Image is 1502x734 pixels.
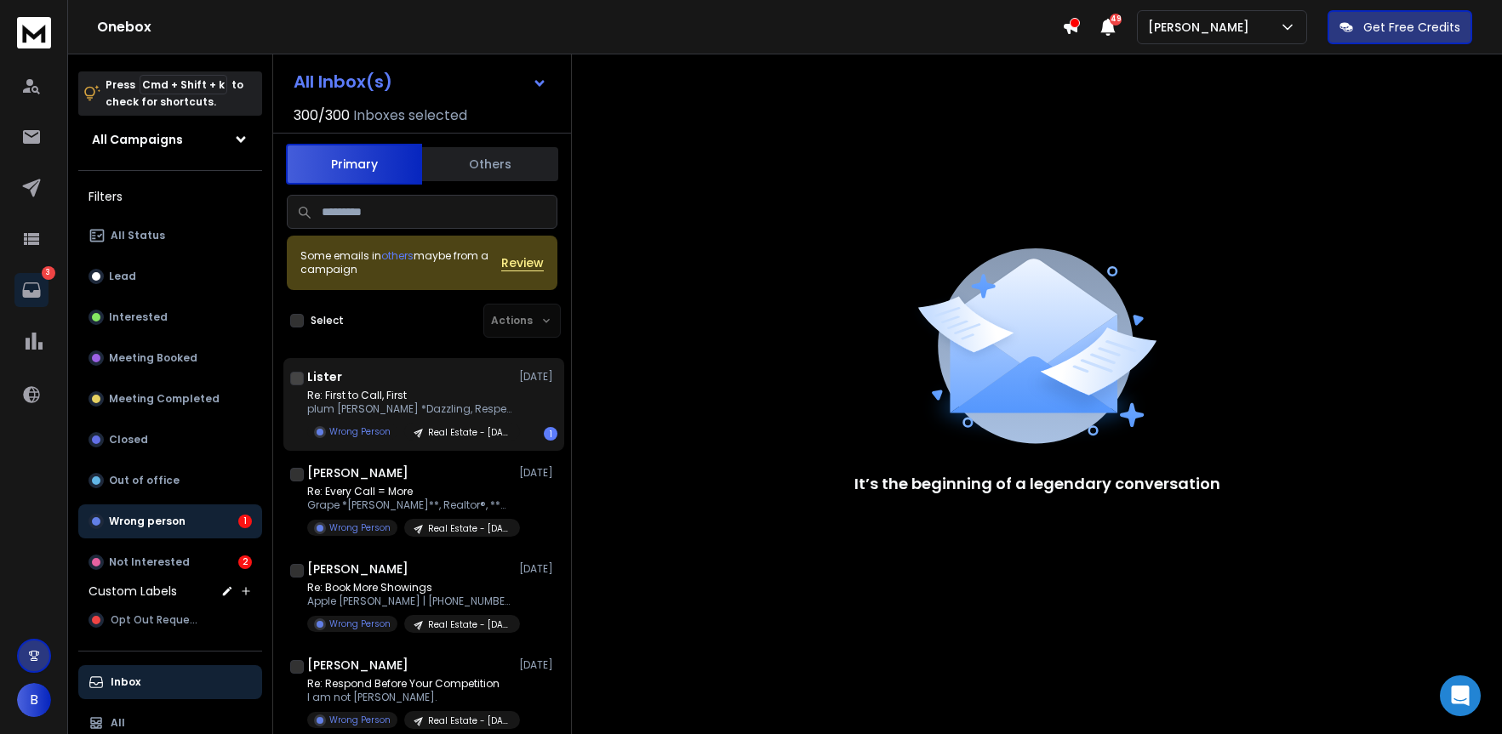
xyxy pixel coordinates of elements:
h1: [PERSON_NAME] [307,657,408,674]
button: Out of office [78,464,262,498]
button: All Status [78,219,262,253]
p: Out of office [109,474,180,487]
button: Get Free Credits [1328,10,1472,44]
button: Inbox [78,665,262,699]
p: I am not [PERSON_NAME]. [307,691,511,704]
h3: Custom Labels [89,583,177,600]
p: Closed [109,433,148,447]
h1: Onebox [97,17,1062,37]
p: Press to check for shortcuts. [106,77,243,111]
span: Cmd + Shift + k [140,75,227,94]
a: 3 [14,273,49,307]
label: Select [311,314,344,327]
span: others [381,248,414,263]
p: [DATE] [519,562,557,576]
button: Meeting Booked [78,341,262,375]
h1: All Campaigns [92,131,183,148]
p: plum [PERSON_NAME] *Dazzling, Respectful, [307,402,511,416]
h1: Lister [307,368,342,385]
h1: [PERSON_NAME] [307,560,408,578]
button: Meeting Completed [78,382,262,416]
p: All Status [111,229,165,242]
p: Get Free Credits [1363,19,1460,36]
h3: Filters [78,185,262,208]
div: 1 [238,515,252,528]
h1: All Inbox(s) [294,73,392,90]
p: Wrong person [109,515,186,528]
p: [DATE] [519,370,557,384]
p: [PERSON_NAME] [1148,19,1256,36]
p: Re: First to Call, First [307,389,511,402]
p: It’s the beginning of a legendary conversation [854,472,1220,496]
p: Meeting Completed [109,392,220,406]
button: Primary [286,144,422,185]
span: 49 [1110,14,1122,26]
div: Some emails in maybe from a campaign [300,249,501,276]
button: Others [422,145,558,183]
p: Lead [109,270,136,283]
button: All Campaigns [78,122,262,156]
p: Not Interested [109,555,190,569]
p: Wrong Person [329,617,391,630]
h3: Inboxes selected [353,105,467,126]
p: Re: Book More Showings [307,581,511,595]
button: Lead [78,259,262,293]
button: Wrong person1 [78,504,262,538]
p: [DATE] [519,466,557,480]
p: Interested [109,310,168,324]
div: 2 [238,555,252,569]
button: Review [501,254,544,271]
div: 1 [544,427,557,441]
h1: [PERSON_NAME] [307,464,408,481]
p: All [111,716,125,730]
button: Closed [78,423,262,457]
p: Wrong Person [329,521,391,534]
p: Apple [PERSON_NAME] | [PHONE_NUMBER] [307,595,511,608]
p: Wrong Person [329,714,391,726]
p: Meeting Booked [109,351,197,365]
p: Inbox [111,675,140,689]
button: B [17,683,51,717]
div: Open Intercom Messenger [1440,675,1481,716]
p: 3 [42,266,55,280]
p: Wrong Person [329,425,391,438]
p: Real Estate - [DATE] [428,714,510,727]
button: Interested [78,300,262,334]
p: Real Estate - [DATE] [428,618,510,631]
button: Opt Out Request [78,603,262,637]
span: Opt Out Request [111,613,200,627]
img: logo [17,17,51,48]
button: Not Interested2 [78,545,262,579]
p: [DATE] [519,658,557,672]
p: Re: Respond Before Your Competition [307,677,511,691]
p: Grape *[PERSON_NAME]**, Realtor®, **CALBRE#01835954* [307,498,511,512]
p: Real Estate - [DATE] [428,522,510,535]
button: All Inbox(s) [280,65,561,99]
p: Real Estate - [DATE] [428,426,510,439]
p: Re: Every Call = More [307,485,511,498]
span: 300 / 300 [294,105,350,126]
